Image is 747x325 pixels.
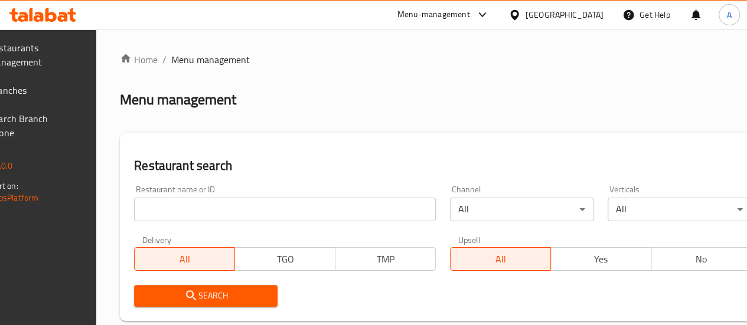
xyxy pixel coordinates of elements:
button: All [134,247,235,271]
input: Search for restaurant name or ID.. [134,198,436,221]
span: A [727,8,732,21]
span: No [656,251,747,268]
div: Menu-management [397,8,470,22]
label: Delivery [142,235,172,244]
label: Upsell [458,235,480,244]
span: Yes [556,251,647,268]
button: All [450,247,551,271]
span: Menu management [171,52,250,67]
button: TMP [335,247,436,271]
button: Search [134,285,278,307]
span: Search [143,288,268,303]
button: Yes [550,247,651,271]
a: Home [120,52,158,67]
h2: Menu management [120,90,236,109]
span: All [139,251,230,268]
div: All [450,198,593,221]
div: [GEOGRAPHIC_DATA] [526,8,604,21]
span: TMP [340,251,431,268]
span: TGO [240,251,331,268]
span: All [455,251,546,268]
li: / [162,52,167,67]
button: TGO [234,247,335,271]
